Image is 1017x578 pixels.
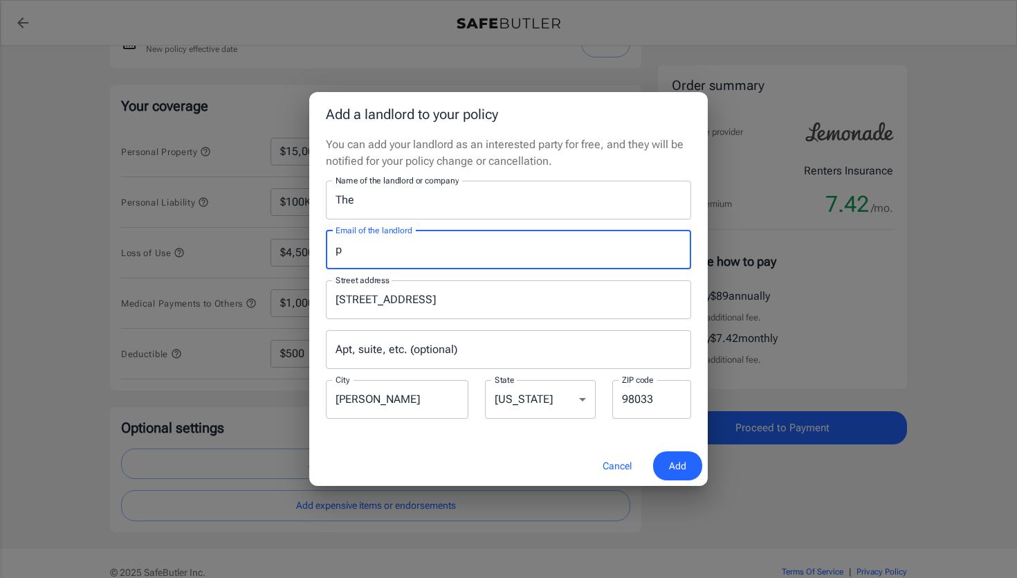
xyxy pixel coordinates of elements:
button: Add [653,451,702,481]
label: Street address [336,274,390,286]
span: Add [669,458,686,475]
label: ZIP code [622,374,654,386]
label: Email of the landlord [336,224,412,236]
h2: Add a landlord to your policy [309,92,708,136]
label: City [336,374,349,386]
p: You can add your landlord as an interested party for free, and they will be notified for your pol... [326,136,691,170]
label: State [495,374,515,386]
button: Cancel [587,451,648,481]
label: Name of the landlord or company [336,174,459,186]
